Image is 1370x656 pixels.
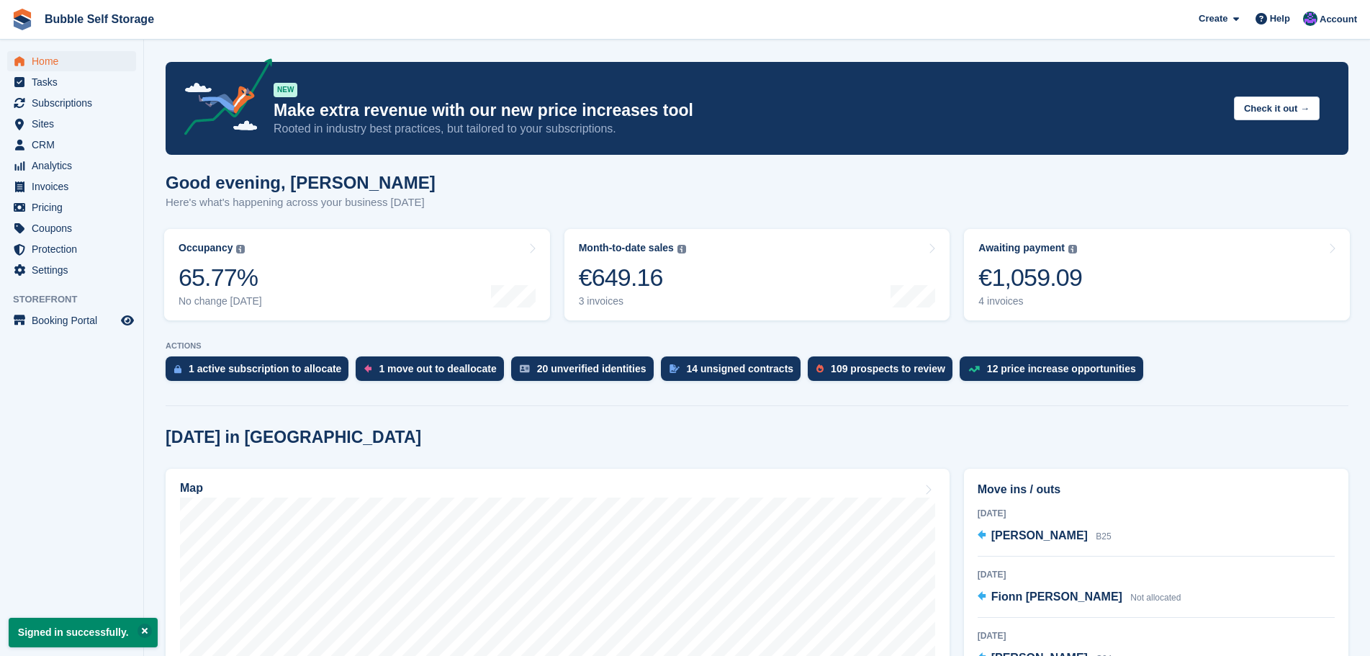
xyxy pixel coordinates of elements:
div: Occupancy [179,242,233,254]
a: menu [7,114,136,134]
span: Storefront [13,292,143,307]
span: B25 [1096,531,1111,542]
img: icon-info-grey-7440780725fd019a000dd9b08b2336e03edf1995a4989e88bcd33f0948082b44.svg [677,245,686,253]
span: Tasks [32,72,118,92]
p: Rooted in industry best practices, but tailored to your subscriptions. [274,121,1222,137]
a: 20 unverified identities [511,356,661,388]
div: 14 unsigned contracts [687,363,794,374]
a: menu [7,135,136,155]
a: menu [7,260,136,280]
h1: Good evening, [PERSON_NAME] [166,173,436,192]
span: [PERSON_NAME] [991,529,1088,542]
span: Pricing [32,197,118,217]
a: 12 price increase opportunities [960,356,1150,388]
span: Create [1199,12,1227,26]
span: Not allocated [1130,593,1181,603]
div: Month-to-date sales [579,242,674,254]
a: Preview store [119,312,136,329]
a: Bubble Self Storage [39,7,160,31]
span: Settings [32,260,118,280]
button: Check it out → [1234,96,1320,120]
div: NEW [274,83,297,97]
div: 65.77% [179,263,262,292]
a: Fionn [PERSON_NAME] Not allocated [978,588,1181,607]
img: active_subscription_to_allocate_icon-d502201f5373d7db506a760aba3b589e785aa758c864c3986d89f69b8ff3... [174,364,181,374]
div: 4 invoices [978,295,1082,307]
div: [DATE] [978,629,1335,642]
a: Month-to-date sales €649.16 3 invoices [564,229,950,320]
div: No change [DATE] [179,295,262,307]
span: Coupons [32,218,118,238]
a: menu [7,310,136,331]
img: icon-info-grey-7440780725fd019a000dd9b08b2336e03edf1995a4989e88bcd33f0948082b44.svg [236,245,245,253]
a: menu [7,176,136,197]
a: menu [7,218,136,238]
div: 12 price increase opportunities [987,363,1136,374]
div: 1 move out to deallocate [379,363,496,374]
span: Account [1320,12,1357,27]
span: Sites [32,114,118,134]
span: Protection [32,239,118,259]
a: menu [7,156,136,176]
span: CRM [32,135,118,155]
img: move_outs_to_deallocate_icon-f764333ba52eb49d3ac5e1228854f67142a1ed5810a6f6cc68b1a99e826820c5.svg [364,364,371,373]
span: Invoices [32,176,118,197]
a: Awaiting payment €1,059.09 4 invoices [964,229,1350,320]
a: menu [7,51,136,71]
p: Here's what's happening across your business [DATE] [166,194,436,211]
img: price_increase_opportunities-93ffe204e8149a01c8c9dc8f82e8f89637d9d84a8eef4429ea346261dce0b2c0.svg [968,366,980,372]
img: prospect-51fa495bee0391a8d652442698ab0144808aea92771e9ea1ae160a38d050c398.svg [816,364,824,373]
span: Booking Portal [32,310,118,331]
span: Help [1270,12,1290,26]
h2: Move ins / outs [978,481,1335,498]
span: Home [32,51,118,71]
div: 20 unverified identities [537,363,646,374]
span: Analytics [32,156,118,176]
span: Fionn [PERSON_NAME] [991,590,1122,603]
h2: Map [180,482,203,495]
img: price-adjustments-announcement-icon-8257ccfd72463d97f412b2fc003d46551f7dbcb40ab6d574587a9cd5c0d94... [172,58,273,140]
p: Make extra revenue with our new price increases tool [274,100,1222,121]
span: Subscriptions [32,93,118,113]
img: stora-icon-8386f47178a22dfd0bd8f6a31ec36ba5ce8667c1dd55bd0f319d3a0aa187defe.svg [12,9,33,30]
img: contract_signature_icon-13c848040528278c33f63329250d36e43548de30e8caae1d1a13099fd9432cc5.svg [670,364,680,373]
div: 1 active subscription to allocate [189,363,341,374]
img: verify_identity-adf6edd0f0f0b5bbfe63781bf79b02c33cf7c696d77639b501bdc392416b5a36.svg [520,364,530,373]
a: [PERSON_NAME] B25 [978,527,1112,546]
div: Awaiting payment [978,242,1065,254]
div: €1,059.09 [978,263,1082,292]
a: menu [7,239,136,259]
a: Occupancy 65.77% No change [DATE] [164,229,550,320]
img: icon-info-grey-7440780725fd019a000dd9b08b2336e03edf1995a4989e88bcd33f0948082b44.svg [1068,245,1077,253]
h2: [DATE] in [GEOGRAPHIC_DATA] [166,428,421,447]
a: menu [7,197,136,217]
div: €649.16 [579,263,686,292]
div: [DATE] [978,507,1335,520]
img: Stuart Jackson [1303,12,1317,26]
a: 1 active subscription to allocate [166,356,356,388]
a: menu [7,72,136,92]
div: 3 invoices [579,295,686,307]
p: Signed in successfully. [9,618,158,647]
div: 109 prospects to review [831,363,945,374]
a: 109 prospects to review [808,356,960,388]
a: menu [7,93,136,113]
a: 14 unsigned contracts [661,356,808,388]
a: 1 move out to deallocate [356,356,510,388]
p: ACTIONS [166,341,1348,351]
div: [DATE] [978,568,1335,581]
